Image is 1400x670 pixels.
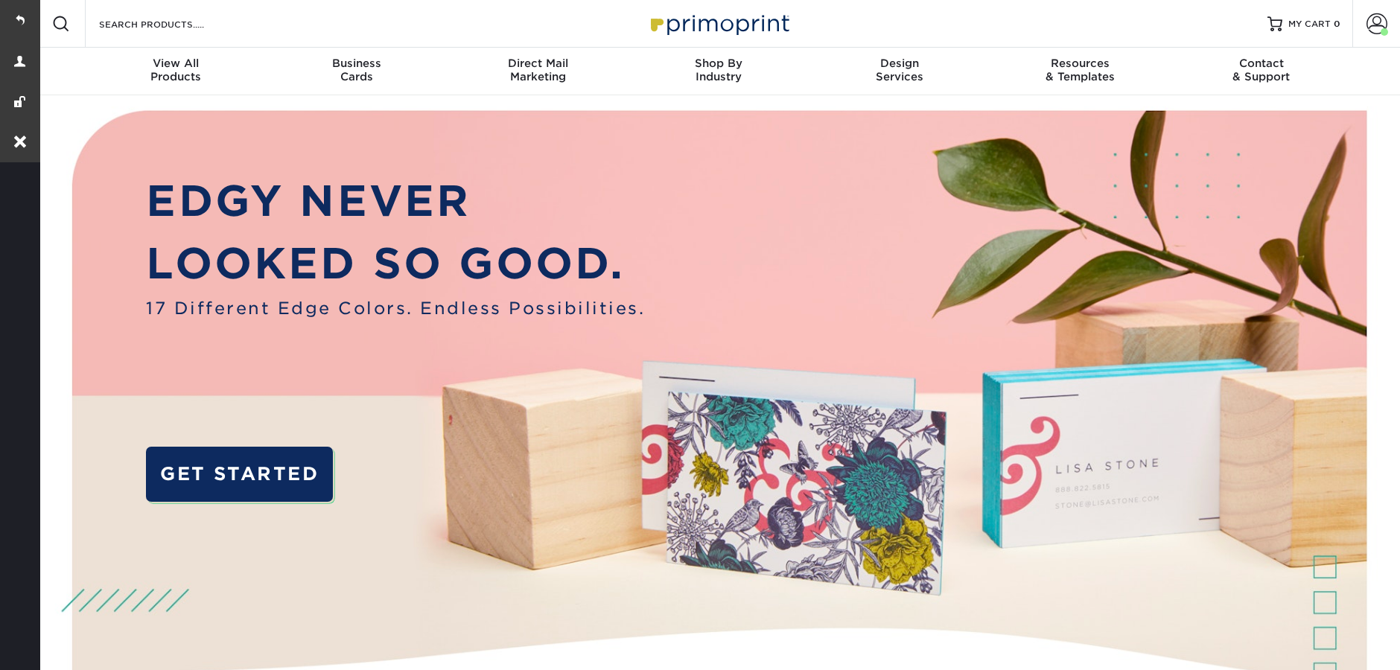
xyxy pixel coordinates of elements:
[98,15,243,33] input: SEARCH PRODUCTS.....
[990,57,1171,70] span: Resources
[267,57,448,83] div: Cards
[644,7,793,39] img: Primoprint
[1288,18,1331,31] span: MY CART
[86,48,267,95] a: View AllProducts
[448,57,629,83] div: Marketing
[146,447,332,502] a: GET STARTED
[629,57,809,83] div: Industry
[990,57,1171,83] div: & Templates
[267,48,448,95] a: BusinessCards
[86,57,267,83] div: Products
[990,48,1171,95] a: Resources& Templates
[1171,57,1352,83] div: & Support
[629,57,809,70] span: Shop By
[1171,57,1352,70] span: Contact
[809,57,990,83] div: Services
[1334,19,1340,29] span: 0
[267,57,448,70] span: Business
[146,296,645,321] span: 17 Different Edge Colors. Endless Possibilities.
[809,48,990,95] a: DesignServices
[86,57,267,70] span: View All
[629,48,809,95] a: Shop ByIndustry
[448,57,629,70] span: Direct Mail
[448,48,629,95] a: Direct MailMarketing
[146,232,645,296] p: LOOKED SO GOOD.
[809,57,990,70] span: Design
[1171,48,1352,95] a: Contact& Support
[146,170,645,233] p: EDGY NEVER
